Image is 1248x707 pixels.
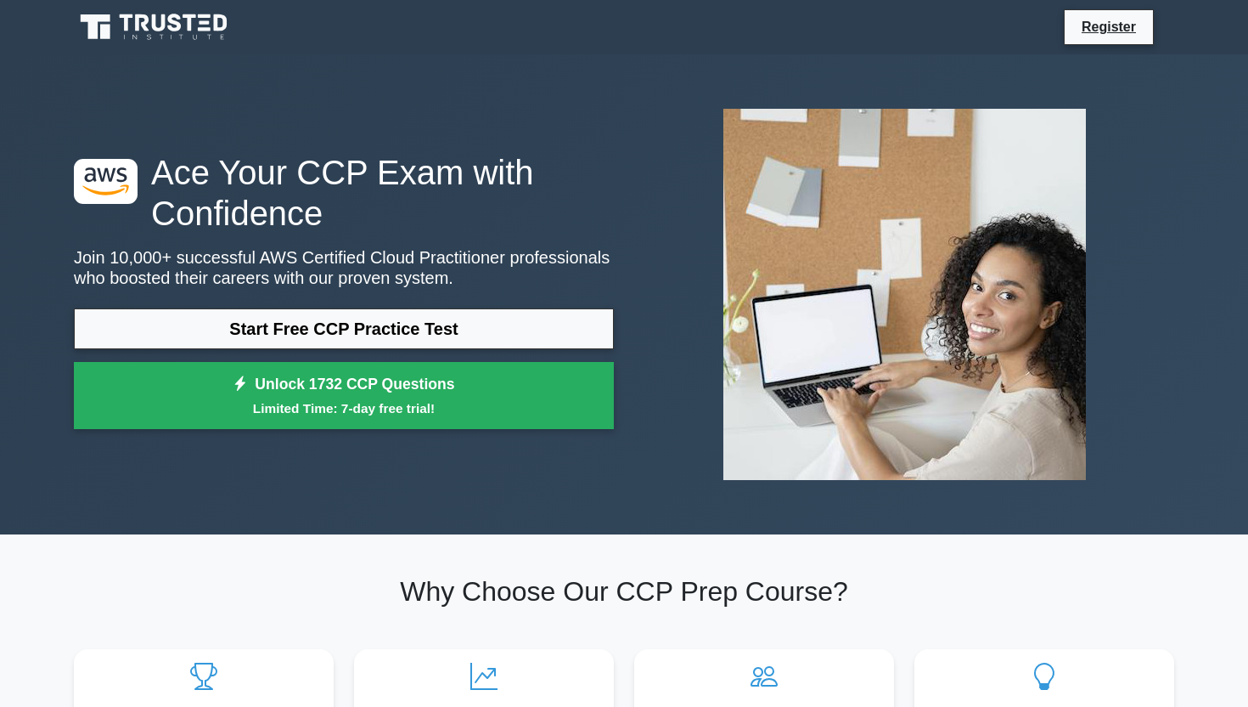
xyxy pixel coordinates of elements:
a: Unlock 1732 CCP QuestionsLimited Time: 7-day free trial! [74,362,614,430]
p: Join 10,000+ successful AWS Certified Cloud Practitioner professionals who boosted their careers ... [74,247,614,288]
h1: Ace Your CCP Exam with Confidence [74,152,614,234]
h2: Why Choose Our CCP Prep Course? [74,575,1174,608]
a: Start Free CCP Practice Test [74,308,614,349]
small: Limited Time: 7-day free trial! [95,399,593,418]
a: Register [1071,16,1146,37]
